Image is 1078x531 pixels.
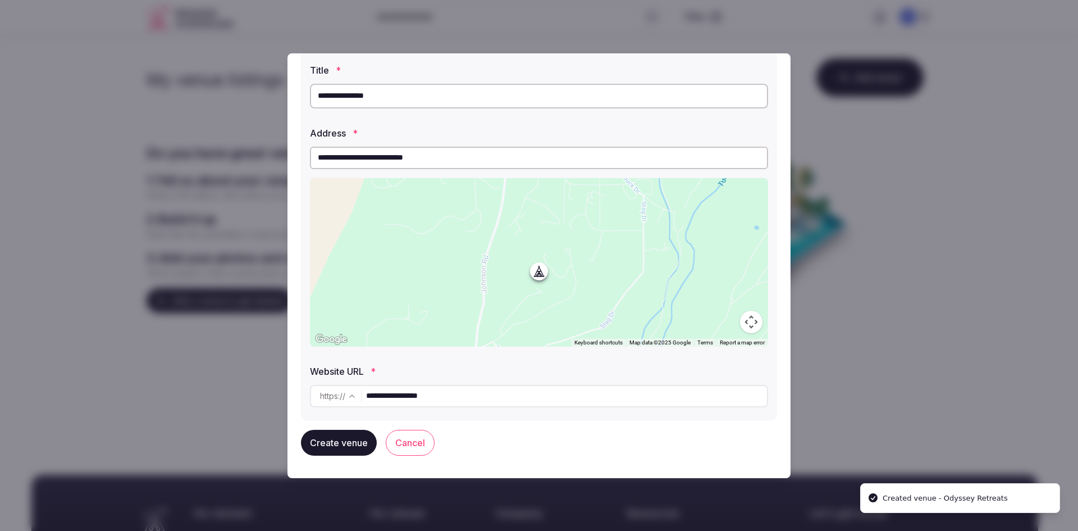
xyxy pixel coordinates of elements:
[301,430,377,456] button: Create venue
[740,311,762,333] button: Map camera controls
[310,129,768,138] label: Address
[313,332,350,347] a: Open this area in Google Maps (opens a new window)
[386,430,435,456] button: Cancel
[574,339,623,347] button: Keyboard shortcuts
[310,66,768,75] label: Title
[720,339,765,346] a: Report a map error
[313,332,350,347] img: Google
[697,339,713,346] a: Terms (opens in new tab)
[310,367,768,376] label: Website URL
[629,339,691,346] span: Map data ©2025 Google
